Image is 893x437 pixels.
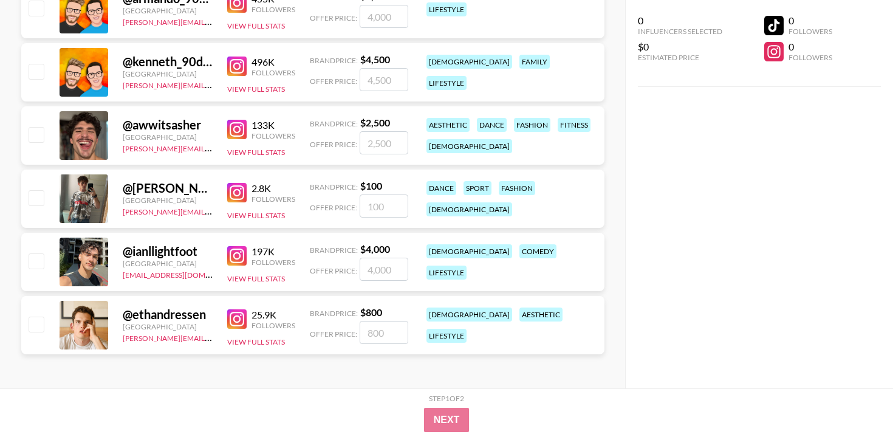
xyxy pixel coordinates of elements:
input: 4,000 [360,5,408,28]
strong: $ 4,500 [360,53,390,65]
span: Offer Price: [310,329,357,339]
div: Influencers Selected [638,27,722,36]
img: Instagram [227,183,247,202]
div: 133K [251,119,295,131]
div: [DEMOGRAPHIC_DATA] [426,202,512,216]
div: dance [426,181,456,195]
span: Offer Price: [310,140,357,149]
img: Instagram [227,246,247,266]
strong: $ 100 [360,180,382,191]
div: fitness [558,118,590,132]
a: [PERSON_NAME][EMAIL_ADDRESS][DOMAIN_NAME] [123,78,303,90]
div: @ awwitsasher [123,117,213,132]
div: @ ethandressen [123,307,213,322]
input: 2,500 [360,131,408,154]
div: Followers [789,53,832,62]
button: View Full Stats [227,337,285,346]
strong: $ 2,500 [360,117,390,128]
strong: $ 4,000 [360,243,390,255]
div: fashion [514,118,550,132]
div: @ ianllightfoot [123,244,213,259]
div: 0 [789,15,832,27]
span: Offer Price: [310,266,357,275]
div: [DEMOGRAPHIC_DATA] [426,244,512,258]
div: 197K [251,246,295,258]
div: fashion [499,181,535,195]
div: Followers [789,27,832,36]
img: Instagram [227,57,247,76]
div: family [519,55,550,69]
button: Next [424,408,470,432]
button: View Full Stats [227,84,285,94]
div: [DEMOGRAPHIC_DATA] [426,308,512,322]
div: 0 [638,15,722,27]
div: 2.8K [251,182,295,194]
span: Brand Price: [310,119,358,128]
div: Followers [251,194,295,204]
div: aesthetic [426,118,470,132]
iframe: Drift Widget Chat Controller [832,376,878,422]
button: View Full Stats [227,274,285,283]
div: comedy [519,244,556,258]
div: sport [464,181,491,195]
span: Offer Price: [310,77,357,86]
span: Brand Price: [310,246,358,255]
input: 4,000 [360,258,408,281]
a: [PERSON_NAME][EMAIL_ADDRESS][PERSON_NAME][DOMAIN_NAME] [123,205,360,216]
div: [GEOGRAPHIC_DATA] [123,196,213,205]
div: Estimated Price [638,53,722,62]
div: aesthetic [519,308,563,322]
a: [PERSON_NAME][EMAIL_ADDRESS][DOMAIN_NAME] [123,142,303,153]
a: [EMAIL_ADDRESS][DOMAIN_NAME] [123,268,245,280]
span: Brand Price: [310,182,358,191]
div: Followers [251,321,295,330]
div: Followers [251,68,295,77]
input: 800 [360,321,408,344]
div: [GEOGRAPHIC_DATA] [123,259,213,268]
div: @ kenneth_90day [123,54,213,69]
span: Brand Price: [310,56,358,65]
div: $0 [638,41,722,53]
div: Followers [251,131,295,140]
div: [GEOGRAPHIC_DATA] [123,69,213,78]
div: lifestyle [426,76,467,90]
div: 0 [789,41,832,53]
div: [DEMOGRAPHIC_DATA] [426,55,512,69]
button: View Full Stats [227,148,285,157]
div: lifestyle [426,266,467,280]
div: 496K [251,56,295,68]
span: Offer Price: [310,203,357,212]
a: [PERSON_NAME][EMAIL_ADDRESS][DOMAIN_NAME] [123,331,303,343]
div: 25.9K [251,309,295,321]
img: Instagram [227,309,247,329]
div: [GEOGRAPHIC_DATA] [123,6,213,15]
div: Followers [251,5,295,14]
div: Step 1 of 2 [429,394,464,403]
div: Followers [251,258,295,267]
div: [GEOGRAPHIC_DATA] [123,132,213,142]
span: Brand Price: [310,309,358,318]
input: 4,500 [360,68,408,91]
img: Instagram [227,120,247,139]
div: [GEOGRAPHIC_DATA] [123,322,213,331]
div: dance [477,118,507,132]
input: 100 [360,194,408,218]
div: lifestyle [426,2,467,16]
button: View Full Stats [227,211,285,220]
div: [DEMOGRAPHIC_DATA] [426,139,512,153]
a: [PERSON_NAME][EMAIL_ADDRESS][DOMAIN_NAME] [123,15,303,27]
strong: $ 800 [360,306,382,318]
button: View Full Stats [227,21,285,30]
span: Offer Price: [310,13,357,22]
div: lifestyle [426,329,467,343]
div: @ [PERSON_NAME].[PERSON_NAME].161 [123,181,213,196]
